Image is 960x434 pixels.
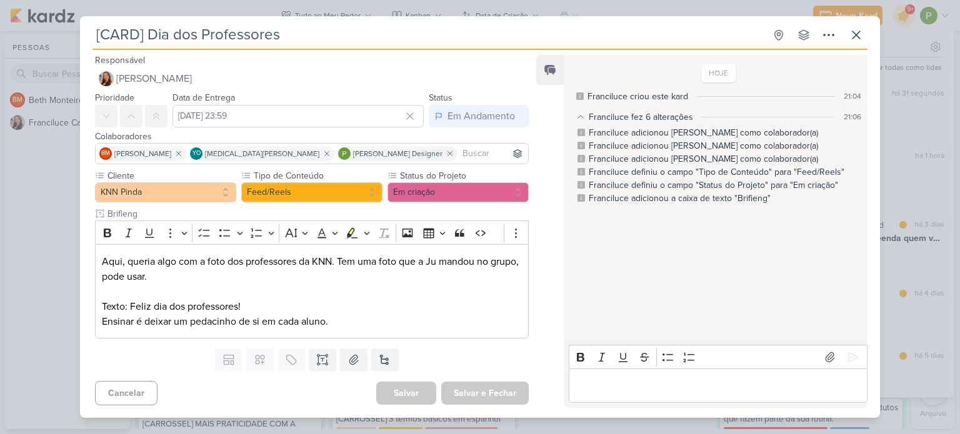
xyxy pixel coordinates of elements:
[577,142,585,149] div: Este log é visível à todos no kard
[387,182,529,202] button: Em criação
[99,147,112,160] div: Beth Monteiro
[399,169,529,182] label: Status do Projeto
[95,381,157,405] button: Cancelar
[338,147,351,160] img: Paloma Paixão Designer
[844,111,861,122] div: 21:06
[172,92,235,103] label: Data de Entrega
[114,148,171,159] span: [PERSON_NAME]
[190,147,202,160] div: Yasmin Oliveira
[429,92,452,103] label: Status
[105,207,529,220] input: Texto sem título
[587,90,688,103] div: Franciluce criou este kard
[95,67,529,90] button: [PERSON_NAME]
[447,109,515,124] div: Em Andamento
[460,146,526,161] input: Buscar
[192,150,201,157] p: YO
[172,105,424,127] input: Select a date
[576,92,584,100] div: Este log é visível à todos no kard
[589,111,693,124] div: Franciluce fez 6 alterações
[101,150,110,157] p: BM
[102,254,522,284] p: Aqui, queria algo com a foto dos professores da KNN. Tem uma foto que a Ju mandou no grupo, pode ...
[353,148,442,159] span: [PERSON_NAME] Designer
[106,169,236,182] label: Cliente
[589,139,818,152] div: Franciluce adicionou Beth como colaborador(a)
[569,345,867,369] div: Editor toolbar
[844,91,861,102] div: 21:04
[569,368,867,403] div: Editor editing area: main
[589,165,844,179] div: Franciluce definiu o campo "Tipo de Conteúdo" para "Feed/Reels"
[589,179,838,192] div: Franciluce definiu o campo "Status do Projeto" para "Em criação"
[95,182,236,202] button: KNN Pinda
[102,314,522,329] p: Ensinar é deixar um pedacinho de si em cada aluno.
[95,244,529,338] div: Editor editing area: main
[95,92,134,103] label: Prioridade
[577,155,585,162] div: Este log é visível à todos no kard
[589,152,818,165] div: Franciluce adicionou Yasmin como colaborador(a)
[95,55,145,66] label: Responsável
[95,130,529,143] div: Colaboradores
[92,24,765,46] input: Kard Sem Título
[99,71,114,86] img: Franciluce Carvalho
[577,181,585,189] div: Este log é visível à todos no kard
[95,220,529,245] div: Editor toolbar
[252,169,382,182] label: Tipo de Conteúdo
[577,194,585,202] div: Este log é visível à todos no kard
[577,168,585,175] div: Este log é visível à todos no kard
[205,148,319,159] span: [MEDICAL_DATA][PERSON_NAME]
[116,71,192,86] span: [PERSON_NAME]
[429,105,529,127] button: Em Andamento
[589,126,818,139] div: Franciluce adicionou Paloma Paixão como colaborador(a)
[102,299,522,314] p: Texto: Feliz dia dos professores!
[589,192,771,205] div: Franciluce adicionou a caixa de texto "Brifieng"
[577,129,585,136] div: Este log é visível à todos no kard
[241,182,382,202] button: Feed/Reels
